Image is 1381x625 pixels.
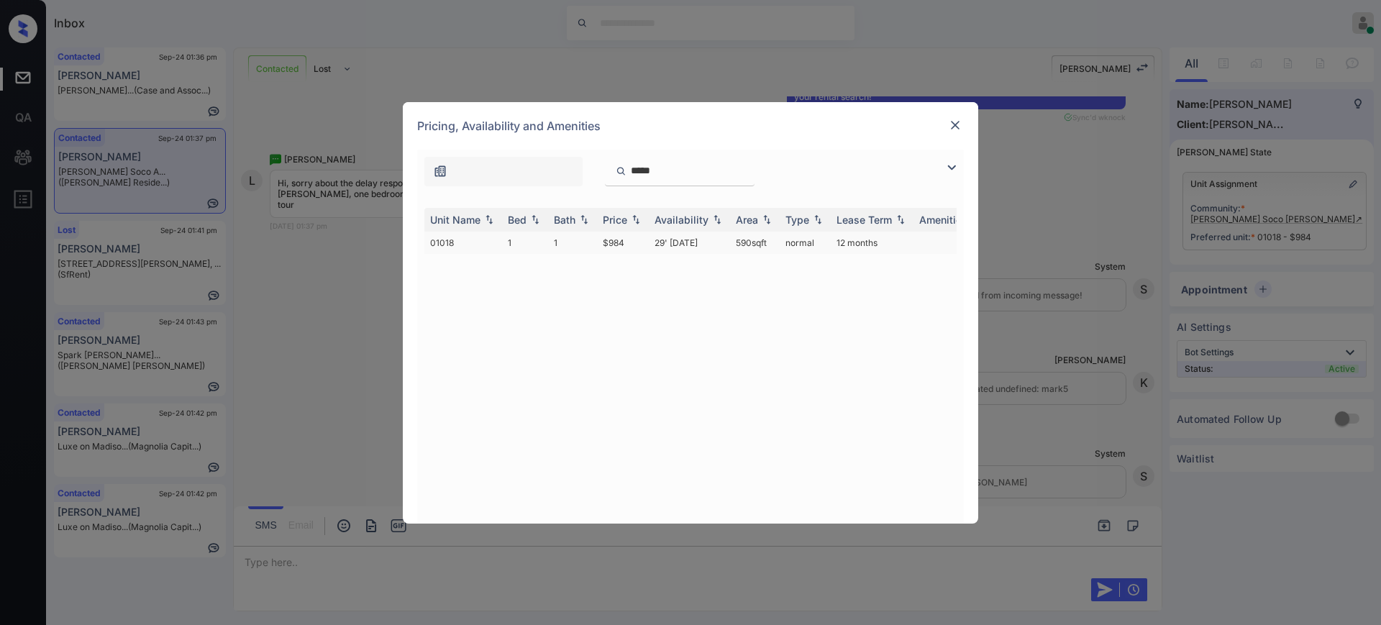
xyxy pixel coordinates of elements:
td: 1 [502,232,548,254]
img: icon-zuma [433,164,447,178]
div: Availability [655,214,708,226]
img: sorting [629,214,643,224]
div: Pricing, Availability and Amenities [403,102,978,150]
td: $984 [597,232,649,254]
img: sorting [760,214,774,224]
div: Type [785,214,809,226]
img: sorting [577,214,591,224]
img: sorting [528,214,542,224]
img: close [948,118,962,132]
img: sorting [811,214,825,224]
td: normal [780,232,831,254]
td: 29' [DATE] [649,232,730,254]
img: sorting [893,214,908,224]
div: Bath [554,214,575,226]
td: 01018 [424,232,502,254]
div: Area [736,214,758,226]
div: Unit Name [430,214,480,226]
div: Price [603,214,627,226]
img: sorting [482,214,496,224]
td: 1 [548,232,597,254]
div: Bed [508,214,527,226]
img: icon-zuma [616,165,626,178]
div: Lease Term [837,214,892,226]
img: icon-zuma [943,159,960,176]
td: 590 sqft [730,232,780,254]
img: sorting [710,214,724,224]
td: 12 months [831,232,913,254]
div: Amenities [919,214,967,226]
